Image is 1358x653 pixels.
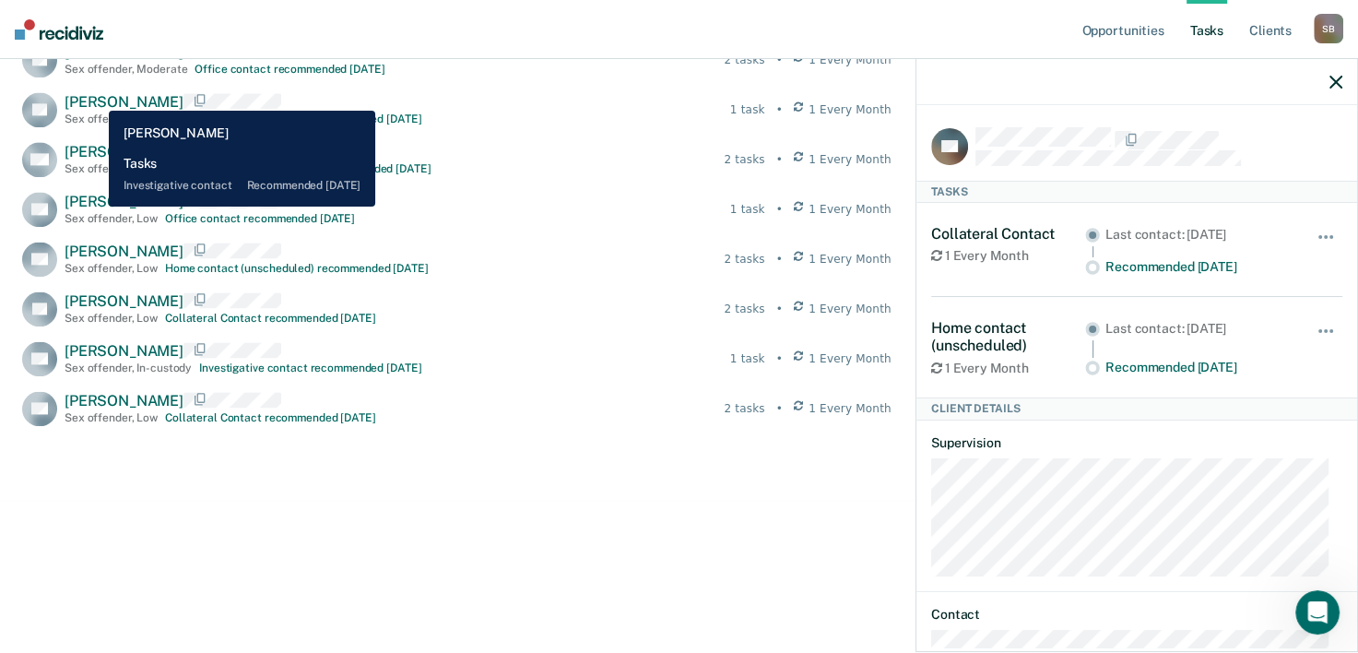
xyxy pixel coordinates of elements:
div: 1 Every Month [931,248,1085,264]
span: 1 Every Month [809,350,892,367]
span: 1 Every Month [809,301,892,317]
div: • [776,101,783,118]
div: 2 tasks [724,151,764,168]
div: • [776,52,783,68]
span: 1 Every Month [809,201,892,218]
dt: Supervision [931,435,1342,451]
div: • [776,301,783,317]
div: 2 tasks [724,52,764,68]
div: Last contact: [DATE] [1105,321,1291,337]
div: Collateral Contact [931,225,1085,243]
div: Collateral Contact recommended [DATE] [165,312,376,325]
div: • [776,151,783,168]
div: Investigative contact recommended [DATE] [199,113,421,125]
span: [PERSON_NAME] [65,193,183,210]
div: Sex offender , Low [65,262,158,275]
div: Sex offender , Low [65,312,158,325]
span: [PERSON_NAME] [65,243,183,260]
img: Recidiviz [15,19,103,40]
div: 1 task [730,350,765,367]
iframe: Intercom live chat [1295,590,1340,635]
span: [PERSON_NAME] [65,43,183,61]
div: Home contact (unscheduled) [931,319,1085,354]
span: [PERSON_NAME] [65,93,183,111]
div: Last contact: [DATE] [1105,227,1291,243]
span: [PERSON_NAME] [65,292,183,310]
div: Investigative contact recommended [DATE] [199,362,421,374]
div: 1 Every Month [931,361,1085,376]
span: [PERSON_NAME] [65,342,183,360]
div: 1 task [730,201,765,218]
div: 2 tasks [724,400,764,417]
div: Recommended [DATE] [1105,360,1291,375]
div: • [776,350,783,367]
div: Sex offender , In-custody [65,362,192,374]
div: • [776,251,783,267]
div: Sex offender , Low [65,212,158,225]
div: Collateral Contact recommended [DATE] [165,411,376,424]
div: Home contact (unscheduled) recommended [DATE] [165,262,429,275]
div: Recommended [DATE] [1105,259,1291,275]
div: 1 task [730,101,765,118]
div: • [776,400,783,417]
div: Office contact recommended [DATE] [195,63,384,76]
div: 2 tasks [724,251,764,267]
div: Client Details [916,398,1357,420]
div: S B [1314,14,1343,43]
div: Tasks [916,181,1357,203]
div: • [776,201,783,218]
span: 1 Every Month [809,151,892,168]
span: [PERSON_NAME] [65,143,183,160]
span: 1 Every Month [809,101,892,118]
div: Sex offender , Moderate [65,63,187,76]
div: Sex offender , In-custody [65,113,192,125]
div: Sex offender , Low-Moderate [65,162,213,175]
div: Sex offender , Low [65,411,158,424]
div: Office contact recommended [DATE] [165,212,355,225]
div: 2 tasks [724,301,764,317]
span: 1 Every Month [809,52,892,68]
div: Collateral Contact recommended [DATE] [220,162,431,175]
dt: Contact [931,607,1342,623]
span: 1 Every Month [809,251,892,267]
span: [PERSON_NAME] [65,392,183,410]
span: 1 Every Month [809,400,892,417]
